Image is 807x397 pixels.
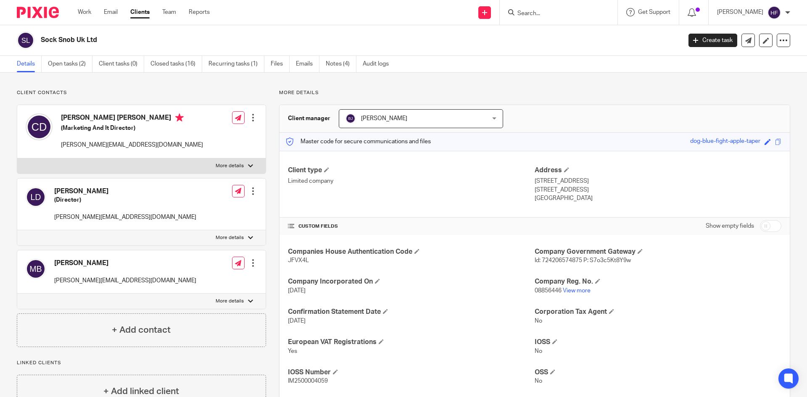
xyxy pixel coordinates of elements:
a: Clients [130,8,150,16]
h4: IOSS Number [288,368,535,377]
span: IM2500004059 [288,378,328,384]
h4: Company Incorporated On [288,277,535,286]
p: [PERSON_NAME] [717,8,763,16]
span: Yes [288,348,297,354]
a: Notes (4) [326,56,356,72]
i: Primary [175,113,184,122]
p: [PERSON_NAME][EMAIL_ADDRESS][DOMAIN_NAME] [61,141,203,149]
span: No [535,348,542,354]
h4: Confirmation Statement Date [288,308,535,316]
p: More details [279,89,790,96]
h5: (Marketing And It Director) [61,124,203,132]
h4: [PERSON_NAME] [PERSON_NAME] [61,113,203,124]
span: Id: 724206574875 P: S7o3c5Kt8Y9w [535,258,631,263]
span: [DATE] [288,288,306,294]
p: Linked clients [17,360,266,366]
h4: European VAT Registrations [288,338,535,347]
h3: Client manager [288,114,330,123]
img: svg%3E [17,32,34,49]
h4: Company Reg. No. [535,277,781,286]
h4: Client type [288,166,535,175]
h5: (Director) [54,196,196,204]
a: Open tasks (2) [48,56,92,72]
img: svg%3E [26,187,46,207]
h4: [PERSON_NAME] [54,187,196,196]
span: Get Support [638,9,670,15]
a: Audit logs [363,56,395,72]
span: [PERSON_NAME] [361,116,407,121]
h4: Company Government Gateway [535,247,781,256]
a: Team [162,8,176,16]
span: No [535,378,542,384]
h4: CUSTOM FIELDS [288,223,535,230]
a: Recurring tasks (1) [208,56,264,72]
h4: Corporation Tax Agent [535,308,781,316]
a: Client tasks (0) [99,56,144,72]
img: svg%3E [345,113,356,124]
h4: [PERSON_NAME] [54,259,196,268]
p: [STREET_ADDRESS] [535,177,781,185]
a: Emails [296,56,319,72]
h4: Companies House Authentication Code [288,247,535,256]
a: Email [104,8,118,16]
span: 08856446 [535,288,562,294]
a: Reports [189,8,210,16]
img: Pixie [17,7,59,18]
p: [STREET_ADDRESS] [535,186,781,194]
input: Search [517,10,592,18]
a: View more [563,288,591,294]
a: Create task [688,34,737,47]
label: Show empty fields [706,222,754,230]
p: More details [216,234,244,241]
p: Client contacts [17,89,266,96]
p: More details [216,298,244,305]
span: JFVX4L [288,258,309,263]
h4: + Add contact [112,323,171,337]
a: Details [17,56,42,72]
span: No [535,318,542,324]
a: Files [271,56,290,72]
a: Closed tasks (16) [150,56,202,72]
h2: Sock Snob Uk Ltd [41,36,549,45]
div: dog-blue-fight-apple-taper [690,137,760,147]
span: [DATE] [288,318,306,324]
p: More details [216,163,244,169]
h4: OSS [535,368,781,377]
img: svg%3E [26,113,53,140]
a: Work [78,8,91,16]
p: [PERSON_NAME][EMAIL_ADDRESS][DOMAIN_NAME] [54,276,196,285]
h4: Address [535,166,781,175]
p: Limited company [288,177,535,185]
img: svg%3E [26,259,46,279]
p: Master code for secure communications and files [286,137,431,146]
img: svg%3E [767,6,781,19]
p: [GEOGRAPHIC_DATA] [535,194,781,202]
h4: IOSS [535,338,781,347]
p: [PERSON_NAME][EMAIL_ADDRESS][DOMAIN_NAME] [54,213,196,221]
